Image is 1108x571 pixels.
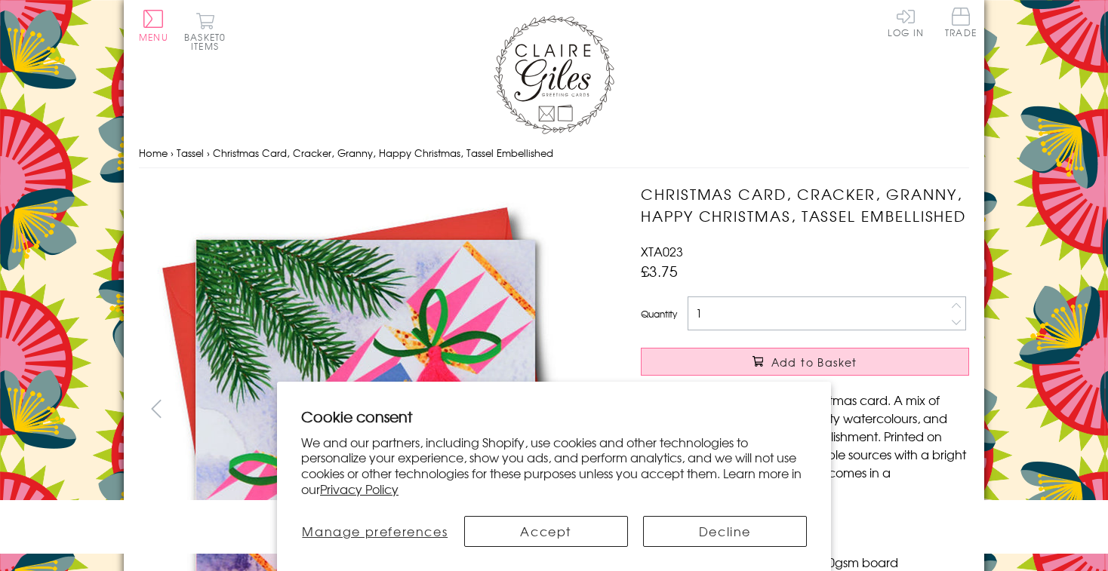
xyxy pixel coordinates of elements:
span: Manage preferences [302,522,448,540]
button: Decline [643,516,807,547]
a: Log In [888,8,924,37]
span: Trade [945,8,977,37]
button: Manage preferences [301,516,449,547]
a: Tassel [177,146,204,160]
a: Home [139,146,168,160]
span: Add to Basket [771,355,857,370]
span: Menu [139,30,168,44]
button: Menu [139,10,168,41]
label: Quantity [641,307,677,321]
span: › [207,146,210,160]
button: Add to Basket [641,348,969,376]
h1: Christmas Card, Cracker, Granny, Happy Christmas, Tassel Embellished [641,183,969,227]
img: Claire Giles Greetings Cards [494,15,614,134]
nav: breadcrumbs [139,138,969,169]
a: Privacy Policy [320,480,399,498]
span: XTA023 [641,242,683,260]
span: Christmas Card, Cracker, Granny, Happy Christmas, Tassel Embellished [213,146,553,160]
button: prev [139,391,173,425]
p: We and our partners, including Shopify, use cookies and other technologies to personalize your ex... [301,434,807,497]
a: Trade [945,8,977,40]
button: Basket0 items [184,12,226,51]
span: £3.75 [641,260,678,281]
h2: Cookie consent [301,406,807,427]
span: › [171,146,174,160]
span: 0 items [191,30,226,53]
button: Accept [464,516,628,547]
